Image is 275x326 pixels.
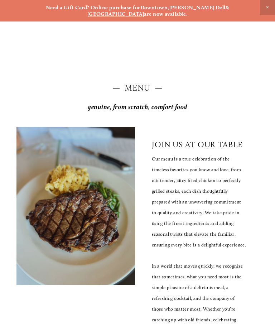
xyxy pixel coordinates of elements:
p: Our menu is a true celebration of the timeless favorites you know and love, from our tender, juic... [152,154,247,250]
p: join us at our table [152,140,243,149]
em: genuine, from scratch, comfort food [88,103,187,111]
strong: , [168,4,169,11]
a: [PERSON_NAME] Dell [169,4,226,11]
strong: & [226,4,229,11]
a: [GEOGRAPHIC_DATA] [87,11,144,17]
h2: — Menu — [16,82,259,94]
strong: Need a Gift Card? Online purchase for [46,4,140,11]
strong: are now available. [144,11,188,17]
a: Downtown [140,4,168,11]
